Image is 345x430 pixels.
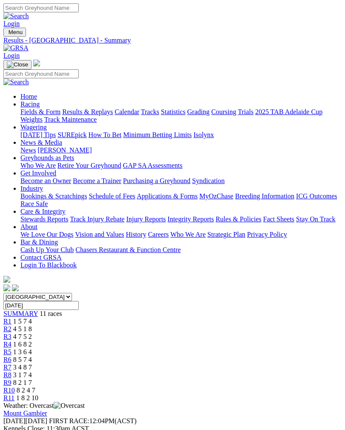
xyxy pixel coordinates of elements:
[13,356,32,363] span: 8 5 7 4
[3,310,38,317] a: SUMMARY
[3,3,79,12] input: Search
[17,387,35,394] span: 8 2 4 7
[3,371,11,378] a: R8
[20,246,74,253] a: Cash Up Your Club
[296,192,337,200] a: ICG Outcomes
[20,131,342,139] div: Wagering
[167,215,214,223] a: Integrity Reports
[3,333,11,340] a: R3
[3,379,11,386] a: R9
[3,20,20,27] a: Login
[126,215,166,223] a: Injury Reports
[3,325,11,333] span: R2
[3,44,29,52] img: GRSA
[13,364,32,371] span: 3 4 8 7
[20,131,56,138] a: [DATE] Tips
[20,192,87,200] a: Bookings & Scratchings
[12,284,19,291] img: twitter.svg
[54,402,85,410] img: Overcast
[263,215,294,223] a: Fact Sheets
[16,394,38,401] span: 1 8 2 10
[20,177,342,185] div: Get Involved
[20,192,342,208] div: Industry
[13,318,32,325] span: 1 5 7 4
[20,200,48,207] a: Race Safe
[3,410,47,417] a: Mount Gambier
[3,364,11,371] a: R7
[49,417,137,424] span: 12:04PM(ACST)
[13,333,32,340] span: 4 7 5 2
[199,192,233,200] a: MyOzChase
[73,177,121,184] a: Become a Trainer
[20,231,342,238] div: About
[20,108,342,123] div: Racing
[20,185,43,192] a: Industry
[13,379,32,386] span: 8 2 1 7
[20,146,342,154] div: News & Media
[49,417,89,424] span: FIRST RACE:
[192,177,224,184] a: Syndication
[3,276,10,283] img: logo-grsa-white.png
[3,301,79,310] input: Select date
[211,108,236,115] a: Coursing
[3,28,26,37] button: Toggle navigation
[3,394,14,401] a: R11
[20,100,40,108] a: Racing
[247,231,287,238] a: Privacy Policy
[123,177,190,184] a: Purchasing a Greyhound
[187,108,210,115] a: Grading
[148,231,169,238] a: Careers
[3,12,29,20] img: Search
[20,162,342,169] div: Greyhounds as Pets
[57,131,86,138] a: SUREpick
[20,139,62,146] a: News & Media
[37,146,92,154] a: [PERSON_NAME]
[3,52,20,59] a: Login
[115,108,139,115] a: Calendar
[3,78,29,86] img: Search
[170,231,206,238] a: Who We Are
[3,69,79,78] input: Search
[235,192,294,200] a: Breeding Information
[123,162,183,169] a: GAP SA Assessments
[296,215,335,223] a: Stay On Track
[3,37,342,44] a: Results - [GEOGRAPHIC_DATA] - Summary
[20,215,68,223] a: Stewards Reports
[137,192,198,200] a: Applications & Forms
[20,223,37,230] a: About
[9,29,23,35] span: Menu
[13,341,32,348] span: 1 6 8 2
[20,254,61,261] a: Contact GRSA
[20,231,73,238] a: We Love Our Dogs
[3,417,47,424] span: [DATE]
[44,116,97,123] a: Track Maintenance
[3,284,10,291] img: facebook.svg
[3,318,11,325] a: R1
[13,371,32,378] span: 3 1 7 4
[20,169,56,177] a: Get Involved
[3,60,32,69] button: Toggle navigation
[238,108,253,115] a: Trials
[20,123,47,131] a: Wagering
[33,60,40,66] img: logo-grsa-white.png
[20,261,77,269] a: Login To Blackbook
[40,310,62,317] span: 11 races
[3,387,15,394] a: R10
[3,348,11,355] a: R5
[3,356,11,363] a: R6
[20,162,56,169] a: Who We Are
[7,61,28,68] img: Close
[20,108,60,115] a: Fields & Form
[20,116,43,123] a: Weights
[216,215,262,223] a: Rules & Policies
